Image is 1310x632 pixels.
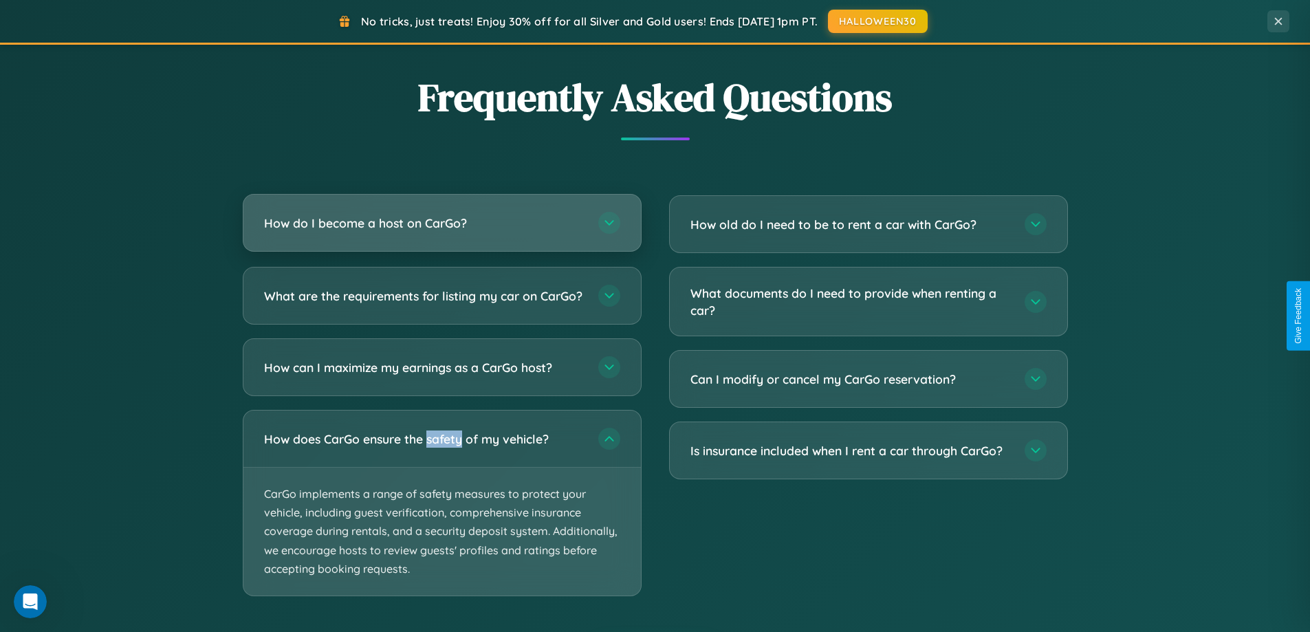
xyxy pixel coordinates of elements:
span: No tricks, just treats! Enjoy 30% off for all Silver and Gold users! Ends [DATE] 1pm PT. [361,14,818,28]
div: Give Feedback [1293,288,1303,344]
iframe: Intercom live chat [14,585,47,618]
h3: What documents do I need to provide when renting a car? [690,285,1011,318]
h3: How do I become a host on CarGo? [264,215,585,232]
button: HALLOWEEN30 [828,10,928,33]
h3: Can I modify or cancel my CarGo reservation? [690,371,1011,388]
h3: How can I maximize my earnings as a CarGo host? [264,359,585,376]
h2: Frequently Asked Questions [243,71,1068,124]
h3: How old do I need to be to rent a car with CarGo? [690,216,1011,233]
h3: What are the requirements for listing my car on CarGo? [264,287,585,305]
h3: Is insurance included when I rent a car through CarGo? [690,442,1011,459]
p: CarGo implements a range of safety measures to protect your vehicle, including guest verification... [243,468,641,596]
h3: How does CarGo ensure the safety of my vehicle? [264,431,585,448]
